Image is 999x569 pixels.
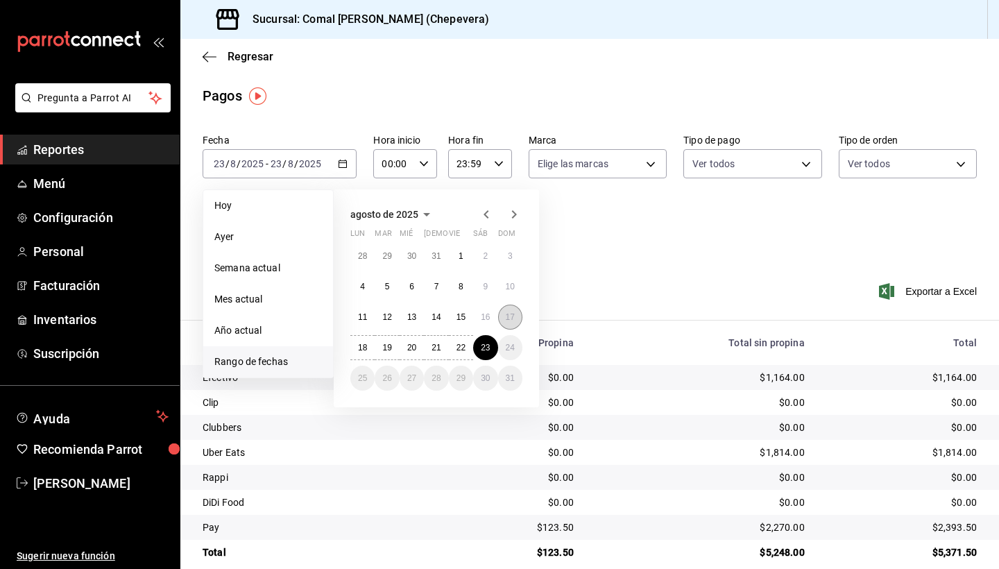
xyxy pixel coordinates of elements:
[407,251,416,261] abbr: 30 de julio de 2025
[456,312,466,322] abbr: 15 de agosto de 2025
[827,520,977,534] div: $2,393.50
[508,251,513,261] abbr: 3 de agosto de 2025
[683,135,821,145] label: Tipo de pago
[457,495,574,509] div: $0.00
[449,244,473,269] button: 1 de agosto de 2025
[424,305,448,330] button: 14 de agosto de 2025
[596,495,805,509] div: $0.00
[375,274,399,299] button: 5 de agosto de 2025
[203,545,435,559] div: Total
[882,283,977,300] button: Exportar a Excel
[294,158,298,169] span: /
[424,335,448,360] button: 21 de agosto de 2025
[33,208,169,227] span: Configuración
[270,158,282,169] input: --
[596,545,805,559] div: $5,248.00
[33,140,169,159] span: Reportes
[827,545,977,559] div: $5,371.50
[358,312,367,322] abbr: 11 de agosto de 2025
[449,335,473,360] button: 22 de agosto de 2025
[506,373,515,383] abbr: 31 de agosto de 2025
[457,470,574,484] div: $0.00
[375,229,391,244] abbr: martes
[827,371,977,384] div: $1,164.00
[448,135,512,145] label: Hora fin
[498,274,522,299] button: 10 de agosto de 2025
[33,408,151,425] span: Ayuda
[449,229,460,244] abbr: viernes
[692,157,735,171] span: Ver todos
[498,366,522,391] button: 31 de agosto de 2025
[203,85,242,106] div: Pagos
[282,158,287,169] span: /
[33,474,169,493] span: [PERSON_NAME]
[473,229,488,244] abbr: sábado
[424,366,448,391] button: 28 de agosto de 2025
[249,87,266,105] img: Tooltip marker
[481,343,490,353] abbr: 23 de agosto de 2025
[375,335,399,360] button: 19 de agosto de 2025
[407,373,416,383] abbr: 27 de agosto de 2025
[375,366,399,391] button: 26 de agosto de 2025
[498,229,515,244] abbr: domingo
[400,335,424,360] button: 20 de agosto de 2025
[214,198,322,213] span: Hoy
[203,421,435,434] div: Clubbers
[457,445,574,459] div: $0.00
[400,305,424,330] button: 13 de agosto de 2025
[481,312,490,322] abbr: 16 de agosto de 2025
[225,158,230,169] span: /
[596,371,805,384] div: $1,164.00
[424,229,506,244] abbr: jueves
[237,158,241,169] span: /
[350,274,375,299] button: 4 de agosto de 2025
[15,83,171,112] button: Pregunta a Parrot AI
[409,282,414,291] abbr: 6 de agosto de 2025
[596,470,805,484] div: $0.00
[432,343,441,353] abbr: 21 de agosto de 2025
[350,209,418,220] span: agosto de 2025
[483,251,488,261] abbr: 2 de agosto de 2025
[37,91,149,105] span: Pregunta a Parrot AI
[17,549,169,563] span: Sugerir nueva función
[407,343,416,353] abbr: 20 de agosto de 2025
[473,335,497,360] button: 23 de agosto de 2025
[214,230,322,244] span: Ayer
[203,495,435,509] div: DiDi Food
[350,206,435,223] button: agosto de 2025
[827,421,977,434] div: $0.00
[382,312,391,322] abbr: 12 de agosto de 2025
[358,251,367,261] abbr: 28 de julio de 2025
[33,276,169,295] span: Facturación
[400,244,424,269] button: 30 de julio de 2025
[457,545,574,559] div: $123.50
[481,373,490,383] abbr: 30 de agosto de 2025
[203,50,273,63] button: Regresar
[449,274,473,299] button: 8 de agosto de 2025
[457,421,574,434] div: $0.00
[498,244,522,269] button: 3 de agosto de 2025
[350,335,375,360] button: 18 de agosto de 2025
[596,421,805,434] div: $0.00
[287,158,294,169] input: --
[360,282,365,291] abbr: 4 de agosto de 2025
[228,50,273,63] span: Regresar
[432,312,441,322] abbr: 14 de agosto de 2025
[214,261,322,275] span: Semana actual
[203,470,435,484] div: Rappi
[827,470,977,484] div: $0.00
[350,244,375,269] button: 28 de julio de 2025
[10,101,171,115] a: Pregunta a Parrot AI
[214,355,322,369] span: Rango de fechas
[827,445,977,459] div: $1,814.00
[473,274,497,299] button: 9 de agosto de 2025
[153,36,164,47] button: open_drawer_menu
[214,323,322,338] span: Año actual
[400,274,424,299] button: 6 de agosto de 2025
[827,337,977,348] div: Total
[350,229,365,244] abbr: lunes
[375,305,399,330] button: 12 de agosto de 2025
[385,282,390,291] abbr: 5 de agosto de 2025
